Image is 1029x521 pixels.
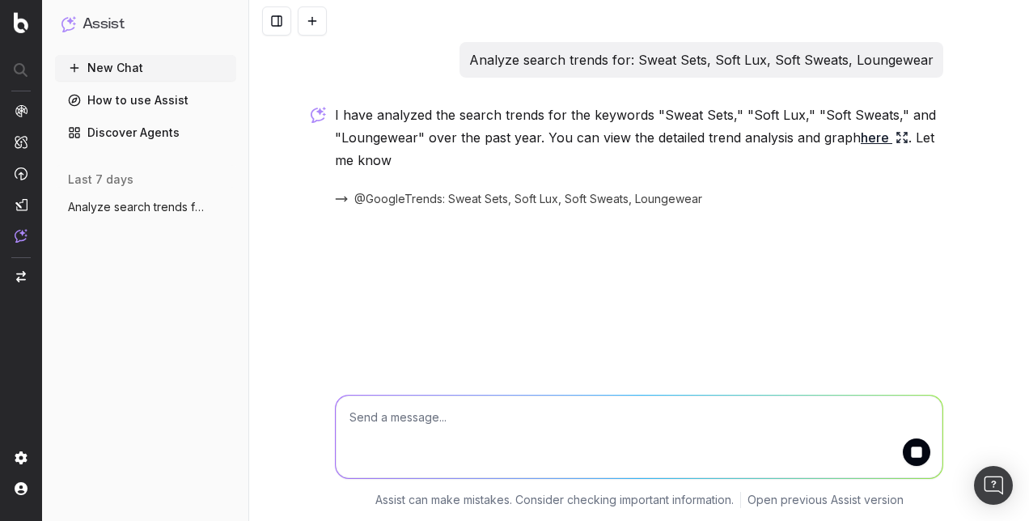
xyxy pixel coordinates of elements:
button: Assist [61,13,230,36]
img: Intelligence [15,135,28,149]
div: Open Intercom Messenger [974,466,1013,505]
img: Switch project [16,271,26,282]
a: Discover Agents [55,120,236,146]
button: Analyze search trends for: Sweat Sets, S [55,194,236,220]
img: Assist [15,229,28,243]
a: Open previous Assist version [747,492,904,508]
button: @GoogleTrends: Sweat Sets, Soft Lux, Soft Sweats, Loungewear [335,191,702,207]
a: How to use Assist [55,87,236,113]
img: Botify assist logo [311,107,326,123]
a: here [861,126,908,149]
h1: Assist [83,13,125,36]
img: Studio [15,198,28,211]
span: @GoogleTrends: Sweat Sets, Soft Lux, Soft Sweats, Loungewear [354,191,702,207]
img: Activation [15,167,28,180]
img: Setting [15,451,28,464]
p: Assist can make mistakes. Consider checking important information. [375,492,734,508]
img: My account [15,482,28,495]
button: New Chat [55,55,236,81]
p: I have analyzed the search trends for the keywords "Sweat Sets," "Soft Lux," "Soft Sweats," and "... [335,104,943,172]
img: Botify logo [14,12,28,33]
span: Analyze search trends for: Sweat Sets, S [68,199,210,215]
p: Analyze search trends for: Sweat Sets, Soft Lux, Soft Sweats, Loungewear [469,49,934,71]
span: last 7 days [68,172,133,188]
img: Analytics [15,104,28,117]
img: Assist [61,16,76,32]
